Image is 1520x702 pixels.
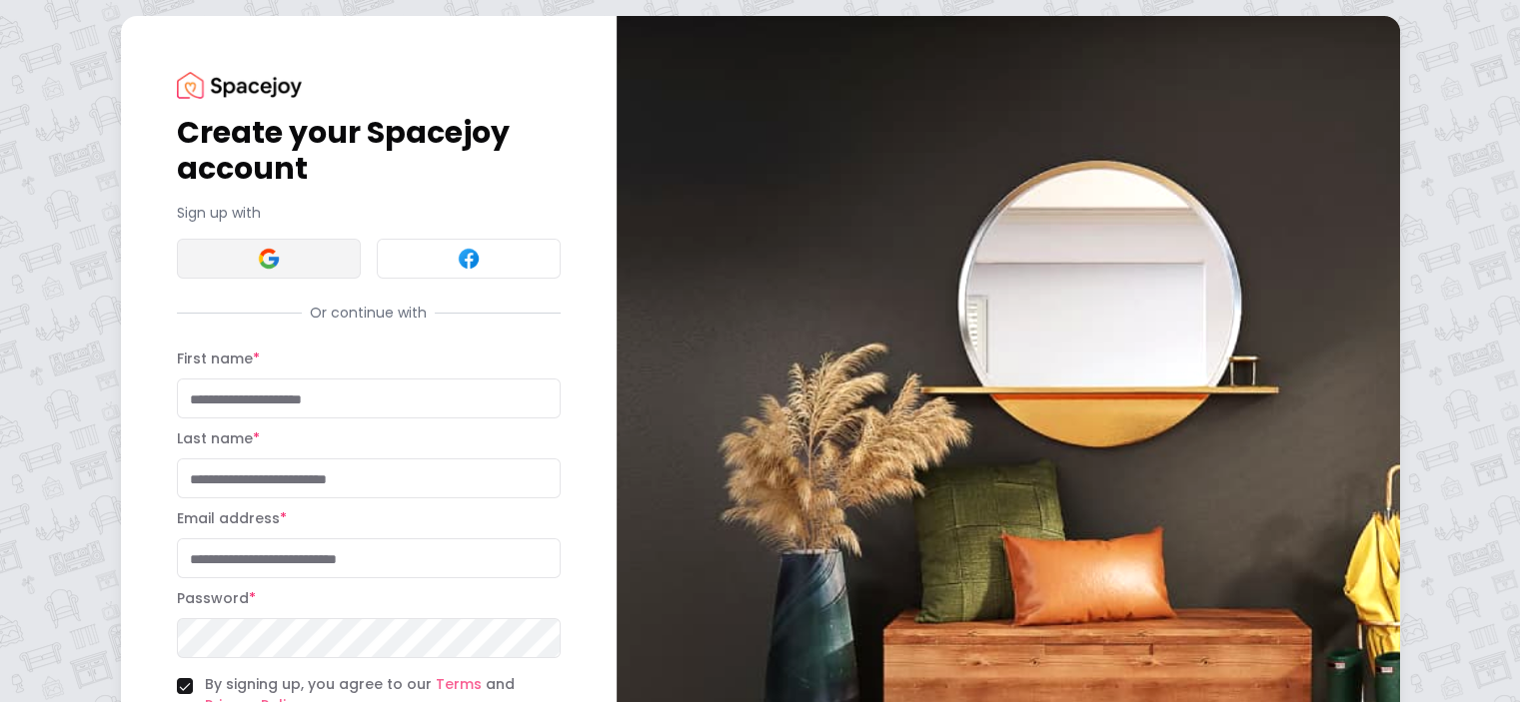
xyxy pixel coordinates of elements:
span: Or continue with [302,303,435,323]
h1: Create your Spacejoy account [177,115,561,187]
p: Sign up with [177,203,561,223]
label: Email address [177,508,287,528]
img: Facebook signin [457,247,481,271]
label: First name [177,349,260,368]
label: Password [177,588,256,608]
label: Last name [177,428,260,448]
img: Spacejoy Logo [177,72,302,99]
img: Google signin [257,247,281,271]
a: Terms [436,674,482,694]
